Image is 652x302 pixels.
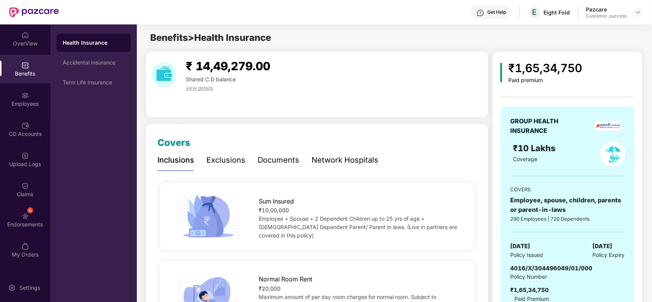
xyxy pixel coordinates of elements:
[477,9,484,17] img: svg+xml;base64,PHN2ZyBpZD0iSGVscC0zMngzMiIgeG1sbnM9Imh0dHA6Ly93d3cudzMub3JnLzIwMDAvc3ZnIiB3aWR0aD...
[150,32,271,43] span: Benefits > Health Insurance
[635,9,641,15] img: svg+xml;base64,PHN2ZyBpZD0iRHJvcGRvd24tMzJ4MzIiIHhtbG5zPSJodHRwOi8vd3d3LnczLm9yZy8yMDAwL3N2ZyIgd2...
[186,85,213,91] span: view details
[174,192,243,241] img: icon
[21,122,29,129] img: svg+xml;base64,PHN2ZyBpZD0iQ0RfQWNjb3VudHMiIGRhdGEtbmFtZT0iQ0QgQWNjb3VudHMiIHhtbG5zPSJodHRwOi8vd3...
[21,92,29,99] img: svg+xml;base64,PHN2ZyBpZD0iRW1wbG95ZWVzIiB4bWxucz0iaHR0cDovL3d3dy53My5vcmcvMjAwMC9zdmciIHdpZHRoPS...
[152,62,177,87] img: download
[510,195,624,215] div: Employee, spouse, children, parents or parent-in-laws
[21,31,29,39] img: svg+xml;base64,PHN2ZyBpZD0iSG9tZSIgeG1sbnM9Imh0dHA6Ly93d3cudzMub3JnLzIwMDAvc3ZnIiB3aWR0aD0iMjAiIG...
[487,9,506,15] div: Get Help
[586,6,627,13] div: Pazcare
[510,273,547,280] span: Policy Number
[27,207,33,213] div: 6
[258,154,299,166] div: Documents
[510,116,577,136] div: GROUP HEALTH INSURANCE
[532,8,537,17] span: E
[510,215,624,223] div: 290 Employees | 720 Dependents
[311,154,378,166] div: Network Hospitals
[21,152,29,160] img: svg+xml;base64,PHN2ZyBpZD0iVXBsb2FkX0xvZ3MiIGRhdGEtbmFtZT0iVXBsb2FkIExvZ3MiIHhtbG5zPSJodHRwOi8vd3...
[21,242,29,250] img: svg+xml;base64,PHN2ZyBpZD0iTXlfT3JkZXJzIiBkYXRhLW5hbWU9Ik15IE9yZGVycyIgeG1sbnM9Imh0dHA6Ly93d3cudz...
[543,9,570,16] div: Eight Fold
[510,251,543,259] span: Policy Issued
[206,154,245,166] div: Exclusions
[500,63,502,82] img: icon
[510,286,549,295] div: ₹1,65,34,750
[513,156,537,162] span: Coverage
[17,284,42,292] div: Settings
[600,142,625,166] img: policyIcon
[8,284,16,292] img: svg+xml;base64,PHN2ZyBpZD0iU2V0dGluZy0yMHgyMCIgeG1sbnM9Imh0dHA6Ly93d3cudzMub3JnLzIwMDAvc3ZnIiB3aW...
[21,61,29,69] img: svg+xml;base64,PHN2ZyBpZD0iQmVuZWZpdHMiIHhtbG5zPSJodHRwOi8vd3d3LnczLm9yZy8yMDAwL3N2ZyIgd2lkdGg9Ij...
[508,77,582,84] div: Paid premium
[63,60,125,66] div: Accidental Insurance
[259,275,312,284] span: Normal Room Rent
[157,137,190,148] span: Covers
[186,59,270,73] span: ₹ 14,49,279.00
[510,265,592,272] span: 4016/X/304496049/01/000
[63,39,125,47] div: Health Insurance
[510,242,530,251] span: [DATE]
[157,154,194,166] div: Inclusions
[592,242,612,251] span: [DATE]
[508,59,582,77] div: ₹1,65,34,750
[592,251,624,259] span: Policy Expiry
[21,212,29,220] img: svg+xml;base64,PHN2ZyBpZD0iRW5kb3JzZW1lbnRzIiB4bWxucz0iaHR0cDovL3d3dy53My5vcmcvMjAwMC9zdmciIHdpZH...
[259,206,461,215] div: ₹10,00,000
[586,13,627,19] div: Customer_success
[595,121,622,131] img: insurerLogo
[259,284,461,293] div: ₹20,000
[510,186,624,193] div: COVERS
[186,76,236,82] span: Shared C.D balance
[63,79,125,86] div: Term Life Insurance
[513,143,558,153] span: ₹10 Lakhs
[259,197,294,206] span: Sum Insured
[21,182,29,190] img: svg+xml;base64,PHN2ZyBpZD0iQ2xhaW0iIHhtbG5zPSJodHRwOi8vd3d3LnczLm9yZy8yMDAwL3N2ZyIgd2lkdGg9IjIwIi...
[259,215,457,239] span: Employee + Spouse + 2 Dependent Children up to 25 yrs of age + [DEMOGRAPHIC_DATA] Dependent Paren...
[9,7,59,17] img: New Pazcare Logo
